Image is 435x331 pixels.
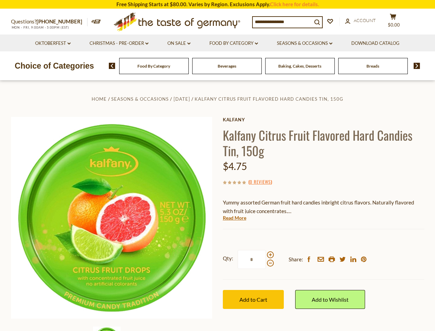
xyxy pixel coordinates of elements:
[366,63,379,69] a: Breads
[383,13,404,31] button: $0.00
[223,198,424,215] p: Yummy assorted German fruit hard candies in . Naturally flavored with fruit juice concentrates.
[92,96,107,102] a: Home
[345,17,376,24] a: Account
[278,63,321,69] a: Baking, Cakes, Desserts
[223,160,247,172] span: $4.75
[37,18,82,24] a: [PHONE_NUMBER]
[174,96,190,102] a: [DATE]
[414,63,420,69] img: next arrow
[195,96,343,102] a: Kalfany Citrus Fruit Flavored Hard Candies Tin, 150g
[325,199,370,205] span: bright citrus flavors
[11,26,70,29] span: MON - FRI, 9:00AM - 5:00PM (EST)
[223,127,424,158] h1: Kalfany Citrus Fruit Flavored Hard Candies Tin, 150g
[223,254,233,263] strong: Qty:
[354,18,376,23] span: Account
[109,63,115,69] img: previous arrow
[223,214,246,221] a: Read More
[248,178,272,185] span: ( )
[11,17,87,26] p: Questions?
[137,63,170,69] a: Food By Category
[11,117,213,319] img: Kalfany Citrus Fruit Drops
[223,117,424,122] a: Kalfany
[250,178,271,186] a: 0 Reviews
[218,63,236,69] a: Beverages
[351,40,400,47] a: Download Catalog
[289,255,303,264] span: Share:
[90,40,148,47] a: Christmas - PRE-ORDER
[388,22,400,28] span: $0.00
[167,40,190,47] a: On Sale
[35,40,71,47] a: Oktoberfest
[111,96,169,102] a: Seasons & Occasions
[238,250,266,269] input: Qty:
[223,290,284,309] button: Add to Cart
[209,40,258,47] a: Food By Category
[239,296,267,303] span: Add to Cart
[270,1,319,7] a: Click here for details.
[295,290,365,309] a: Add to Wishlist
[277,40,332,47] a: Seasons & Occasions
